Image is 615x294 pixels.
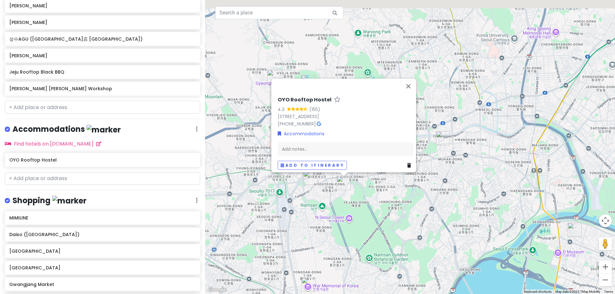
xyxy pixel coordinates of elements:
[401,78,416,94] button: Close
[301,277,316,291] div: War Memorial of Korea
[267,70,281,84] div: Rafre Fruit Seochon
[278,113,319,119] a: [STREET_ADDRESS]
[5,140,101,147] a: Find hotels on [DOMAIN_NAME]
[599,260,612,273] button: Zoom in
[12,124,121,135] h4: Accommodations
[301,75,315,89] div: Gyeongbokgung Palace
[9,157,195,163] h6: OYO Rooftop Hostel
[555,290,600,293] span: Map data ©2025 TMap Mobility
[278,120,316,127] a: [PHONE_NUMBER]
[596,262,611,276] div: Seongsu Darak
[278,96,332,103] h6: OYO Rooftop Hostel
[86,125,121,135] img: marker
[9,69,195,75] h6: Jeju Rooftop Black BBQ
[599,214,612,227] button: Map camera controls
[278,161,347,170] button: Add to itinerary
[9,215,195,221] h6: MIMILINE
[9,248,195,254] h6: [GEOGRAPHIC_DATA]
[436,131,450,145] div: MIMILINE
[9,36,195,42] h6: 성수AGU ([GEOGRAPHIC_DATA]店 [GEOGRAPHIC_DATA])
[309,106,320,113] div: (155)
[568,223,582,237] div: 성수AGU (聖水洞 グルメ店 Seongsu-dong Restaurant)
[303,171,317,185] div: Namdaemun Market
[317,121,321,126] i: Google Maps
[599,237,612,250] button: Drag Pegman onto the map to open Street View
[524,290,552,294] button: Keyboard shortcuts
[9,20,195,25] h6: [PERSON_NAME]
[9,282,195,287] h6: Gwangjang Market
[337,164,351,178] div: Daiso (Myeongdong Station Branch)
[604,290,613,293] a: Terms
[5,172,200,185] input: + Add place or address
[407,162,414,169] a: Delete place
[278,130,324,137] a: Accommodations
[9,86,195,91] h6: [PERSON_NAME] [PERSON_NAME] Workshop
[215,6,343,19] input: Search a place
[207,286,228,294] img: Google
[278,96,414,127] div: ·
[9,3,195,9] h6: [PERSON_NAME]
[5,101,200,114] input: + Add place or address
[278,142,414,155] div: Add notes...
[334,96,340,103] a: Star place
[332,163,346,178] div: Myeongdong Underground Shopping Center
[9,53,195,59] h6: [PERSON_NAME]
[278,106,287,113] div: 4.3
[9,232,195,237] h6: Daiso ([GEOGRAPHIC_DATA])
[12,195,86,206] h4: Shopping
[337,176,351,190] div: OYO Rooftop Hostel
[599,274,612,286] button: Zoom out
[52,196,86,206] img: marker
[9,265,195,271] h6: [GEOGRAPHIC_DATA]
[207,286,228,294] a: Open this area in Google Maps (opens a new window)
